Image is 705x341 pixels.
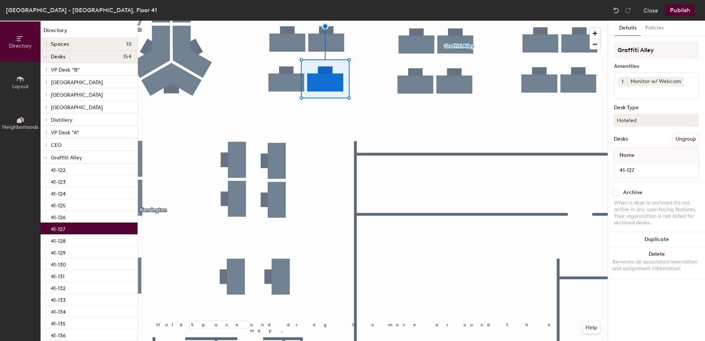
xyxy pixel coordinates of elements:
[614,200,699,226] div: When a desk is archived it's not active in any user-facing features. Your organization is not bil...
[608,232,705,247] button: Duplicate
[612,7,620,14] img: Undo
[2,124,38,130] span: Neighborhoods
[51,318,66,327] p: 41-135
[51,283,66,292] p: 41-132
[51,165,66,173] p: 41-122
[6,6,157,15] div: [GEOGRAPHIC_DATA] - [GEOGRAPHIC_DATA], Floor 41
[618,77,627,86] button: 1
[51,189,66,197] p: 41-124
[51,92,103,98] span: [GEOGRAPHIC_DATA]
[51,212,66,221] p: 41-126
[51,142,62,148] span: CEO
[616,165,697,175] input: Unnamed desk
[666,4,695,16] button: Publish
[51,295,66,303] p: 41-133
[641,21,668,36] button: Policies
[616,149,638,162] span: Name
[51,307,66,315] p: 41-134
[51,248,66,256] p: 41-129
[51,67,80,73] span: VP Desk "B"
[126,41,132,47] span: 10
[51,271,65,280] p: 41-131
[51,54,65,60] span: Desks
[123,54,132,60] span: 154
[614,114,699,127] button: Hoteled
[51,155,82,161] span: Graffiti Alley
[51,177,66,185] p: 41-123
[643,4,658,16] button: Close
[614,63,699,69] div: Amenities
[608,247,705,279] button: DeleteRemoves all associated reservation and assignment information
[51,236,66,244] p: 41-128
[51,224,65,232] p: 41-127
[622,78,624,86] span: 1
[12,83,29,90] span: Layout
[51,79,103,86] span: [GEOGRAPHIC_DATA]
[614,136,628,142] div: Desks
[41,27,138,38] h1: Directory
[623,190,642,196] div: Archive
[672,133,699,145] button: Ungroup
[612,259,701,272] div: Removes all associated reservation and assignment information
[624,7,632,14] img: Redo
[51,130,79,136] span: VP Desk "A"
[51,41,69,47] span: Spaces
[51,259,66,268] p: 41-130
[51,104,103,111] span: [GEOGRAPHIC_DATA]
[51,117,73,123] span: Distillery
[614,105,699,111] div: Desk Type
[615,21,641,36] button: Details
[51,200,66,209] p: 41-125
[627,77,684,86] div: Monitor w/ Webcam
[583,322,600,334] button: Help
[51,330,66,339] p: 41-136
[9,43,32,49] span: Directory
